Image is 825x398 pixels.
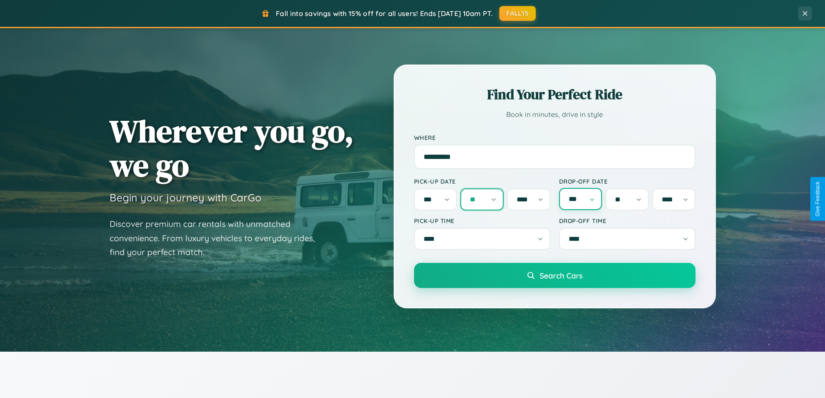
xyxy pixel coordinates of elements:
h2: Find Your Perfect Ride [414,85,696,104]
p: Book in minutes, drive in style [414,108,696,121]
label: Where [414,134,696,141]
p: Discover premium car rentals with unmatched convenience. From luxury vehicles to everyday rides, ... [110,217,326,259]
label: Pick-up Date [414,178,550,185]
label: Drop-off Date [559,178,696,185]
label: Drop-off Time [559,217,696,224]
span: Fall into savings with 15% off for all users! Ends [DATE] 10am PT. [276,9,493,18]
button: FALL15 [499,6,536,21]
label: Pick-up Time [414,217,550,224]
span: Search Cars [540,271,582,280]
h3: Begin your journey with CarGo [110,191,262,204]
h1: Wherever you go, we go [110,114,354,182]
button: Search Cars [414,263,696,288]
div: Give Feedback [815,181,821,217]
